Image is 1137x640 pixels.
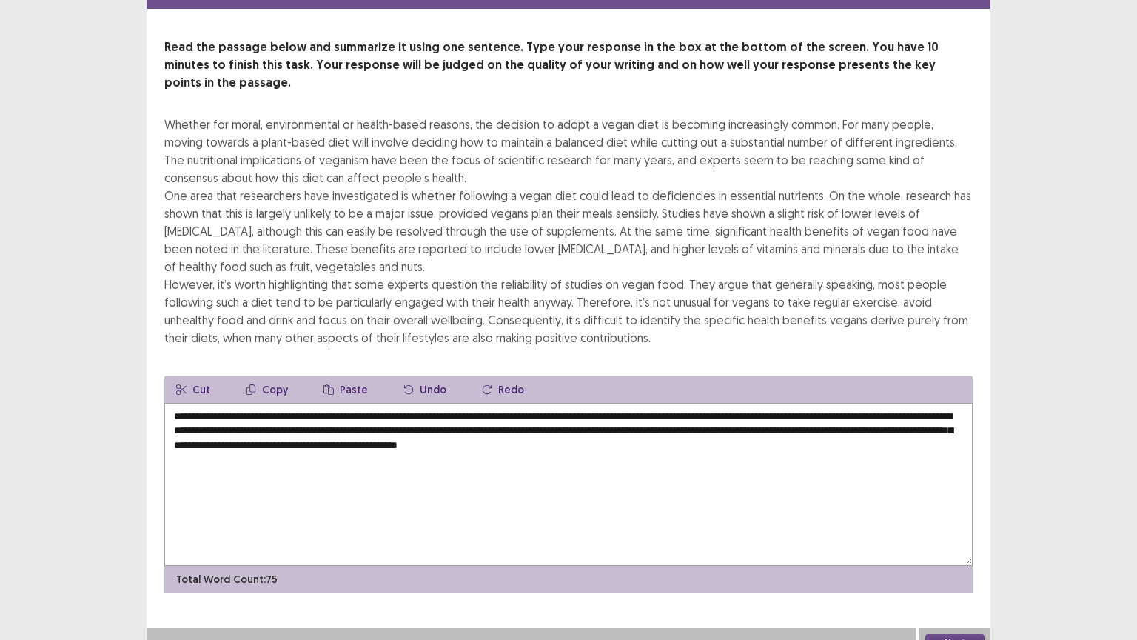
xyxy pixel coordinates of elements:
button: Undo [392,376,458,403]
p: Total Word Count: 75 [176,572,278,587]
button: Redo [470,376,536,403]
button: Copy [234,376,300,403]
div: Whether for moral, environmental or health-based reasons, the decision to adopt a vegan diet is b... [164,116,973,347]
button: Paste [312,376,380,403]
button: Cut [164,376,222,403]
p: Read the passage below and summarize it using one sentence. Type your response in the box at the ... [164,39,973,92]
